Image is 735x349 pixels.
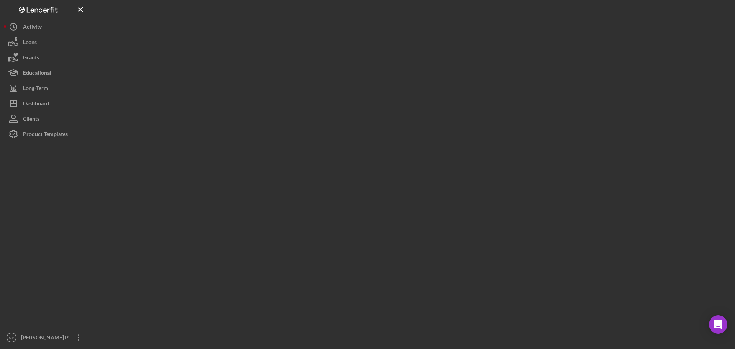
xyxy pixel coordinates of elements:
[4,330,88,345] button: MP[PERSON_NAME] P
[709,315,727,334] div: Open Intercom Messenger
[23,50,39,67] div: Grants
[9,336,14,340] text: MP
[4,19,88,34] button: Activity
[4,50,88,65] button: Grants
[23,80,48,98] div: Long-Term
[4,96,88,111] button: Dashboard
[4,126,88,142] button: Product Templates
[4,111,88,126] button: Clients
[23,65,51,82] div: Educational
[23,126,68,144] div: Product Templates
[4,65,88,80] button: Educational
[23,96,49,113] div: Dashboard
[23,19,42,36] div: Activity
[23,111,39,128] div: Clients
[23,34,37,52] div: Loans
[4,34,88,50] button: Loans
[4,80,88,96] button: Long-Term
[19,330,69,347] div: [PERSON_NAME] P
